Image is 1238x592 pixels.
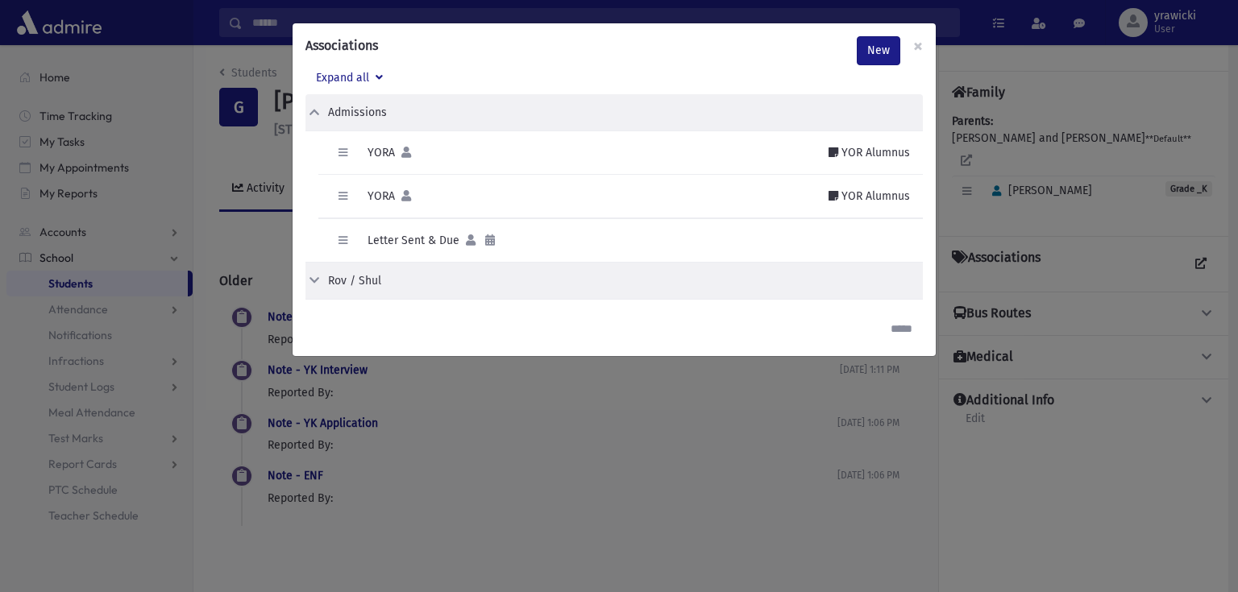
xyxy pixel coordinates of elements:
[857,36,900,65] a: New
[305,36,378,56] h6: Associations
[913,35,923,57] span: ×
[328,272,381,289] div: Rov / Shul
[368,144,395,161] div: YORA
[368,188,395,205] div: YORA
[900,23,936,68] button: Close
[829,188,910,205] div: YOR Alumnus
[829,144,910,161] div: YOR Alumnus
[305,104,910,121] button: Admissions
[305,65,393,94] button: Expand all
[368,232,459,249] div: Letter Sent & Due
[305,272,910,289] button: Rov / Shul
[328,104,387,121] div: Admissions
